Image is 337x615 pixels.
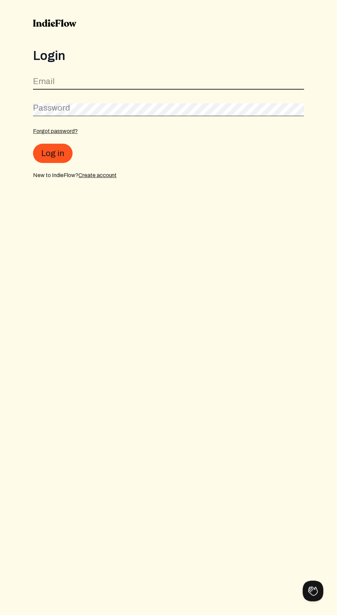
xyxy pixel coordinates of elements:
[33,171,304,180] div: New to IndieFlow?
[33,49,304,63] div: Login
[33,128,78,134] a: Forgot password?
[303,581,323,601] iframe: Toggle Customer Support
[33,76,55,87] label: Email
[78,172,117,178] a: Create account
[33,19,76,27] img: indieflow-logo-black.svg
[33,144,73,163] button: Log in
[33,102,70,113] label: Password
